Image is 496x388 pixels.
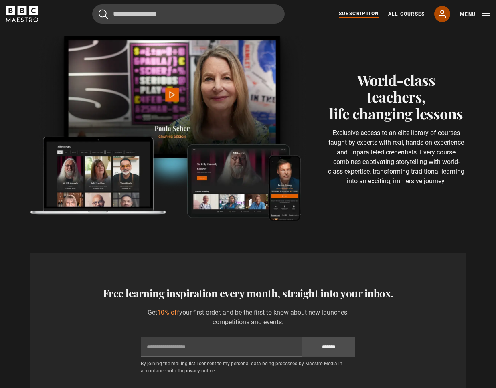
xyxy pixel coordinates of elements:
svg: BBC Maestro [6,6,38,22]
a: All Courses [388,10,425,18]
button: Submit the search query [99,9,108,19]
input: Search [92,4,285,24]
a: Subscription [339,10,379,18]
p: Exclusive access to an elite library of courses taught by experts with real, hands-on experience ... [327,128,466,186]
h2: World-class teachers, life changing lessons [327,71,466,122]
span: 10% off [157,309,179,316]
button: Toggle navigation [460,10,490,18]
a: privacy notice [184,368,215,374]
h3: Free learning inspiration every month, straight into your inbox. [37,285,459,301]
p: Get your first order, and be the first to know about new launches, competitions and events. [141,308,355,327]
p: By joining the mailing list I consent to my personal data being processed by Maestro Media in acc... [141,360,355,374]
